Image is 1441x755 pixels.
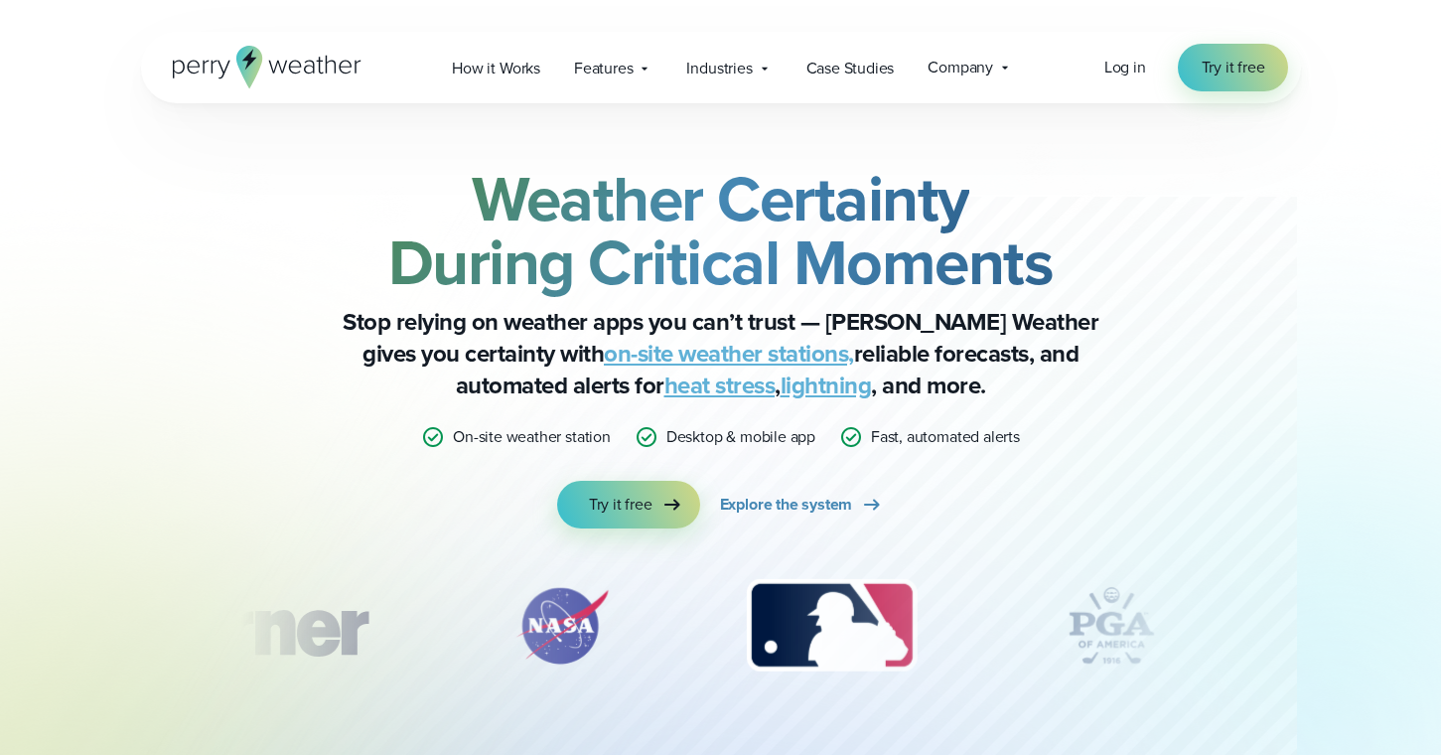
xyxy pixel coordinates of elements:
[1104,56,1146,79] a: Log in
[664,368,776,403] a: heat stress
[720,493,853,517] span: Explore the system
[666,425,815,449] p: Desktop & mobile app
[589,493,652,517] span: Try it free
[114,576,396,676] img: Turner-Construction_1.svg
[686,57,752,80] span: Industries
[720,481,885,528] a: Explore the system
[790,48,912,88] a: Case Studies
[1178,44,1289,91] a: Try it free
[452,57,540,80] span: How it Works
[781,368,872,403] a: lightning
[557,481,700,528] a: Try it free
[493,576,632,676] div: 2 of 12
[871,425,1020,449] p: Fast, automated alerts
[727,576,937,676] div: 3 of 12
[1032,576,1191,676] div: 4 of 12
[453,425,611,449] p: On-site weather station
[928,56,993,79] span: Company
[1104,56,1146,78] span: Log in
[324,306,1118,401] p: Stop relying on weather apps you can’t trust — [PERSON_NAME] Weather gives you certainty with rel...
[1032,576,1191,676] img: PGA.svg
[493,576,632,676] img: NASA.svg
[435,48,557,88] a: How it Works
[240,576,1202,685] div: slideshow
[806,57,895,80] span: Case Studies
[114,576,396,676] div: 1 of 12
[727,576,937,676] img: MLB.svg
[388,152,1054,309] strong: Weather Certainty During Critical Moments
[1202,56,1265,79] span: Try it free
[574,57,633,80] span: Features
[604,336,854,372] a: on-site weather stations,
